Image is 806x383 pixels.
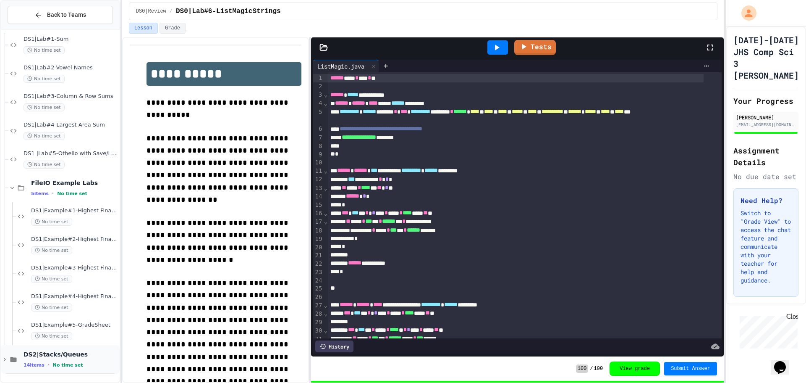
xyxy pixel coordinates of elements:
[48,362,50,368] span: •
[313,235,324,243] div: 19
[31,207,118,214] span: DS1|Example#1-Highest Final V1
[323,310,327,317] span: Fold line
[736,122,796,128] div: [EMAIL_ADDRESS][DOMAIN_NAME]
[160,23,186,34] button: Grade
[24,122,118,129] span: DS1|Lab#4-Largest Area Sum
[741,209,791,285] p: Switch to "Grade View" to access the chat feature and communicate with your teacher for help and ...
[24,351,118,358] span: DS2|Stacks/Queues
[736,114,796,121] div: [PERSON_NAME]
[313,167,324,175] div: 11
[313,285,324,293] div: 25
[24,93,118,100] span: DS1|Lab#3-Column & Row Sums
[733,34,799,81] h1: [DATE]-[DATE] JHS Comp Sci 3 [PERSON_NAME]
[24,161,65,169] span: No time set
[31,179,118,187] span: FileIO Example Labs
[736,313,798,349] iframe: chat widget
[31,275,72,283] span: No time set
[47,11,86,19] span: Back to Teams
[313,243,324,252] div: 20
[313,293,324,301] div: 26
[323,185,327,191] span: Fold line
[31,332,72,340] span: No time set
[31,322,118,329] span: DS1|Example#5-GradeSheet
[24,46,65,54] span: No time set
[31,246,72,254] span: No time set
[313,301,324,310] div: 27
[313,142,324,151] div: 8
[323,100,327,107] span: Fold line
[313,268,324,277] div: 23
[24,150,118,157] span: DS1 |Lab#5-Othello with Save/Load
[24,103,65,111] span: No time set
[323,167,327,174] span: Fold line
[129,23,158,34] button: Lesson
[313,209,324,218] div: 16
[313,218,324,226] div: 17
[313,260,324,268] div: 22
[31,218,72,226] span: No time set
[514,40,556,55] a: Tests
[136,8,166,15] span: DS0|Review
[313,175,324,184] div: 12
[323,218,327,225] span: Fold line
[733,172,798,182] div: No due date set
[24,362,44,368] span: 14 items
[313,158,324,167] div: 10
[31,304,72,312] span: No time set
[594,365,603,372] span: 100
[313,184,324,193] div: 13
[313,62,369,71] div: ListMagic.java
[24,132,65,140] span: No time set
[610,362,660,376] button: View grade
[313,310,324,318] div: 28
[733,95,798,107] h2: Your Progress
[313,335,324,343] div: 31
[771,349,798,375] iframe: chat widget
[313,74,324,82] div: 1
[733,3,759,23] div: My Account
[671,365,710,372] span: Submit Answer
[313,134,324,142] div: 7
[31,236,118,243] span: DS1|Example#2-Highest Final V2
[31,293,118,300] span: DS1|Example#4-Highest Final V4
[53,362,83,368] span: No time set
[313,201,324,209] div: 15
[57,191,87,196] span: No time set
[24,36,118,43] span: DS1|Lab#1-Sum
[170,8,173,15] span: /
[313,60,379,72] div: ListMagic.java
[24,64,118,71] span: DS1|Lab#2-Vowel Names
[313,82,324,91] div: 2
[733,145,798,168] h2: Assignment Details
[313,193,324,201] div: 14
[313,277,324,285] div: 24
[576,365,589,373] span: 100
[313,91,324,99] div: 3
[313,151,324,159] div: 9
[313,99,324,108] div: 4
[590,365,593,372] span: /
[24,75,65,83] span: No time set
[3,3,58,53] div: Chat with us now!Close
[313,318,324,327] div: 29
[313,251,324,260] div: 21
[664,362,717,375] button: Submit Answer
[31,191,49,196] span: 5 items
[8,6,113,24] button: Back to Teams
[313,108,324,125] div: 5
[323,91,327,98] span: Fold line
[315,341,353,352] div: History
[323,210,327,217] span: Fold line
[313,327,324,335] div: 30
[323,302,327,309] span: Fold line
[741,195,791,206] h3: Need Help?
[323,327,327,334] span: Fold line
[323,335,327,342] span: Fold line
[31,264,118,272] span: DS1|Example#3-Highest Final V3
[313,227,324,235] div: 18
[313,125,324,133] div: 6
[52,190,54,197] span: •
[176,6,281,16] span: DS0|Lab#6-ListMagicStrings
